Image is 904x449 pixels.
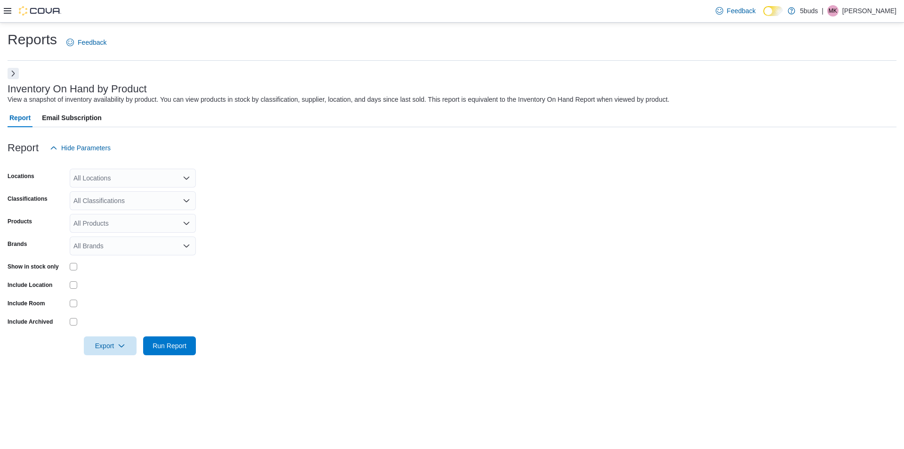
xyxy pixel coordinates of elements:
img: Cova [19,6,61,16]
span: Feedback [727,6,756,16]
a: Feedback [712,1,759,20]
h3: Inventory On Hand by Product [8,83,147,95]
p: 5buds [800,5,818,16]
h3: Report [8,142,39,154]
button: Export [84,336,137,355]
input: Dark Mode [763,6,783,16]
label: Include Room [8,300,45,307]
label: Include Location [8,281,52,289]
label: Locations [8,172,34,180]
p: | [822,5,823,16]
label: Brands [8,240,27,248]
p: [PERSON_NAME] [842,5,896,16]
div: View a snapshot of inventory availability by product. You can view products in stock by classific... [8,95,670,105]
button: Open list of options [183,174,190,182]
span: Hide Parameters [61,143,111,153]
span: Feedback [78,38,106,47]
button: Open list of options [183,220,190,227]
button: Open list of options [183,242,190,250]
label: Include Archived [8,318,53,326]
button: Next [8,68,19,79]
button: Open list of options [183,197,190,204]
label: Classifications [8,195,48,203]
label: Show in stock only [8,263,59,270]
span: Report [9,108,31,127]
span: Run Report [153,341,186,351]
span: Email Subscription [42,108,102,127]
button: Run Report [143,336,196,355]
span: MK [829,5,837,16]
a: Feedback [63,33,110,52]
h1: Reports [8,30,57,49]
label: Products [8,218,32,225]
button: Hide Parameters [46,139,114,157]
div: Morgan Kinahan [827,5,839,16]
span: Export [89,336,131,355]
